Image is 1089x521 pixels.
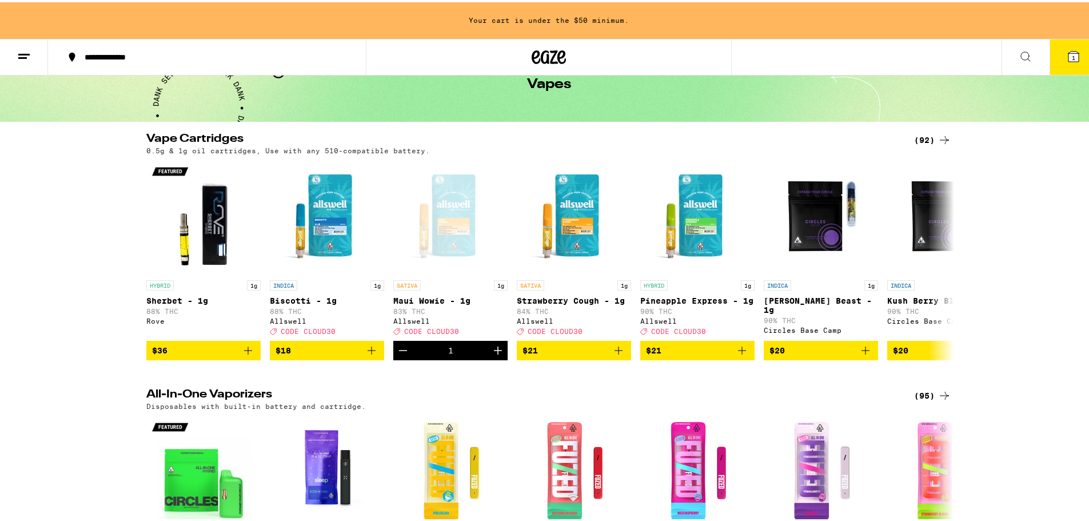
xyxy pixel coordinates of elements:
[7,8,82,17] span: Hi. Need any help?
[517,315,631,323] div: Allswell
[448,344,453,353] div: 1
[404,325,459,333] span: CODE CLOUD30
[393,294,508,303] p: Maui Wowie - 1g
[887,158,1002,339] a: Open page for Kush Berry Bliss - 1g from Circles Base Camp
[764,294,878,312] p: [PERSON_NAME] Beast - 1g
[764,315,878,322] p: 90% THC
[769,344,785,353] span: $20
[914,131,951,145] a: (92)
[640,305,755,313] p: 90% THC
[146,387,895,400] h2: All-In-One Vaporizers
[646,344,661,353] span: $21
[640,278,668,288] p: HYBRID
[887,305,1002,313] p: 90% THC
[764,324,878,332] div: Circles Base Camp
[517,305,631,313] p: 84% THC
[146,294,261,303] p: Sherbet - 1g
[146,158,261,339] a: Open page for Sherbet - 1g from Rove
[146,131,895,145] h2: Vape Cartridges
[146,305,261,313] p: 88% THC
[764,339,878,358] button: Add to bag
[887,294,1002,303] p: Kush Berry Bliss - 1g
[517,158,631,272] img: Allswell - Strawberry Cough - 1g
[887,158,1002,272] img: Circles Base Camp - Kush Berry Bliss - 1g
[651,325,706,333] span: CODE CLOUD30
[393,158,508,339] a: Open page for Maui Wowie - 1g from Allswell
[764,158,878,272] img: Circles Base Camp - Berry Beast - 1g
[370,278,384,288] p: 1g
[281,325,336,333] span: CODE CLOUD30
[270,294,384,303] p: Biscotti - 1g
[528,325,583,333] span: CODE CLOUD30
[764,158,878,339] a: Open page for Berry Beast - 1g from Circles Base Camp
[146,145,430,152] p: 0.5g & 1g oil cartridges, Use with any 510-compatible battery.
[527,75,571,89] h1: Vapes
[887,315,1002,323] div: Circles Base Camp
[247,278,261,288] p: 1g
[517,339,631,358] button: Add to bag
[146,278,174,288] p: HYBRID
[640,158,755,272] img: Allswell - Pineapple Express - 1g
[270,158,384,339] a: Open page for Biscotti - 1g from Allswell
[488,339,508,358] button: Increment
[640,315,755,323] div: Allswell
[887,339,1002,358] button: Add to bag
[393,315,508,323] div: Allswell
[146,400,366,408] p: Disposables with built-in battery and cartridge.
[893,344,908,353] span: $20
[270,278,297,288] p: INDICA
[270,305,384,313] p: 88% THC
[1072,52,1075,59] span: 1
[517,158,631,339] a: Open page for Strawberry Cough - 1g from Allswell
[146,158,261,272] img: Rove - Sherbet - 1g
[276,344,291,353] span: $18
[764,278,791,288] p: INDICA
[887,278,915,288] p: INDICA
[270,315,384,323] div: Allswell
[146,315,261,323] div: Rove
[640,339,755,358] button: Add to bag
[517,294,631,303] p: Strawberry Cough - 1g
[617,278,631,288] p: 1g
[152,344,167,353] span: $36
[741,278,755,288] p: 1g
[393,305,508,313] p: 83% THC
[393,278,421,288] p: SATIVA
[146,339,261,358] button: Add to bag
[270,158,384,272] img: Allswell - Biscotti - 1g
[494,278,508,288] p: 1g
[864,278,878,288] p: 1g
[522,344,538,353] span: $21
[517,278,544,288] p: SATIVA
[640,294,755,303] p: Pineapple Express - 1g
[914,387,951,400] a: (95)
[270,339,384,358] button: Add to bag
[640,158,755,339] a: Open page for Pineapple Express - 1g from Allswell
[393,339,413,358] button: Decrement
